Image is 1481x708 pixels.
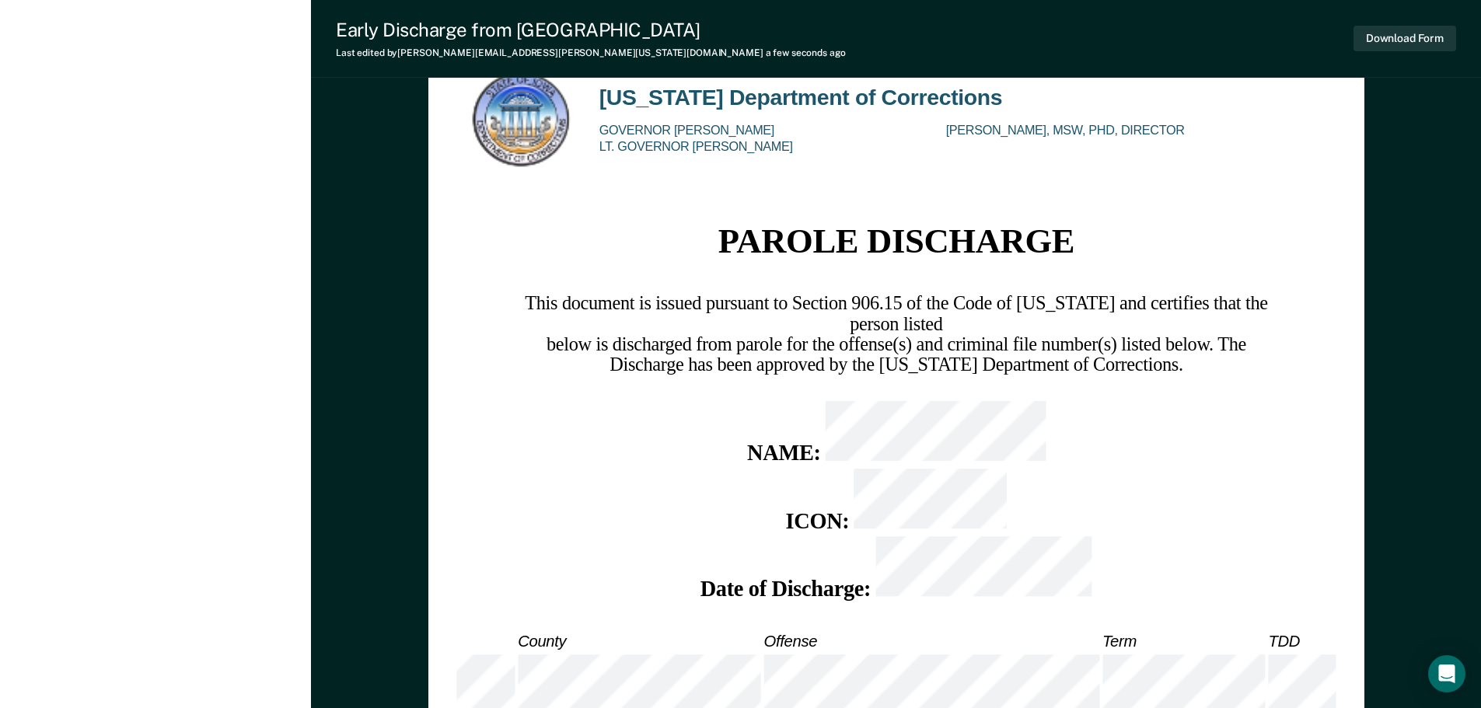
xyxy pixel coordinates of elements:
[599,124,933,141] div: Governor [PERSON_NAME]
[516,630,762,653] th: County
[599,82,1002,111] div: [US_STATE] Department of Corrections
[469,69,574,171] img: IDOC Logo
[700,577,871,601] span: Date of Discharge:
[718,221,1074,268] div: Parole Discharge
[1354,26,1456,51] button: Download Form
[762,630,1100,653] th: Offense
[766,47,846,58] span: a few seconds ago
[599,141,933,157] div: Lt. Governor [PERSON_NAME]
[336,47,846,58] div: Last edited by [PERSON_NAME][EMAIL_ADDRESS][PERSON_NAME][US_STATE][DOMAIN_NAME]
[507,294,1285,377] div: This document is issued pursuant to Section 906.15 of the Code of [US_STATE] and certifies that t...
[1428,655,1465,692] div: Open Intercom Messenger
[336,19,846,41] div: Early Discharge from [GEOGRAPHIC_DATA]
[747,442,821,466] span: NAME:
[945,124,1280,141] div: [PERSON_NAME], MSW, PhD, Director
[785,510,849,533] span: ICON:
[1100,630,1266,653] th: Term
